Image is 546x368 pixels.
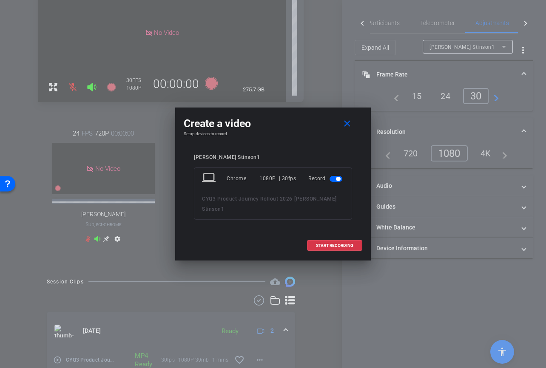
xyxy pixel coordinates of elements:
mat-icon: laptop [202,171,217,186]
mat-icon: close [342,119,353,129]
div: [PERSON_NAME] Stinson1 [194,154,352,161]
span: CYQ3 Product Journey Rollout 2026 [202,196,293,202]
h4: Setup devices to record [184,131,362,136]
div: Record [308,171,344,186]
div: 1080P | 30fps [259,171,296,186]
span: - [293,196,295,202]
div: Create a video [184,116,362,131]
div: Chrome [227,171,259,186]
button: START RECORDING [307,240,362,251]
span: START RECORDING [316,243,353,248]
